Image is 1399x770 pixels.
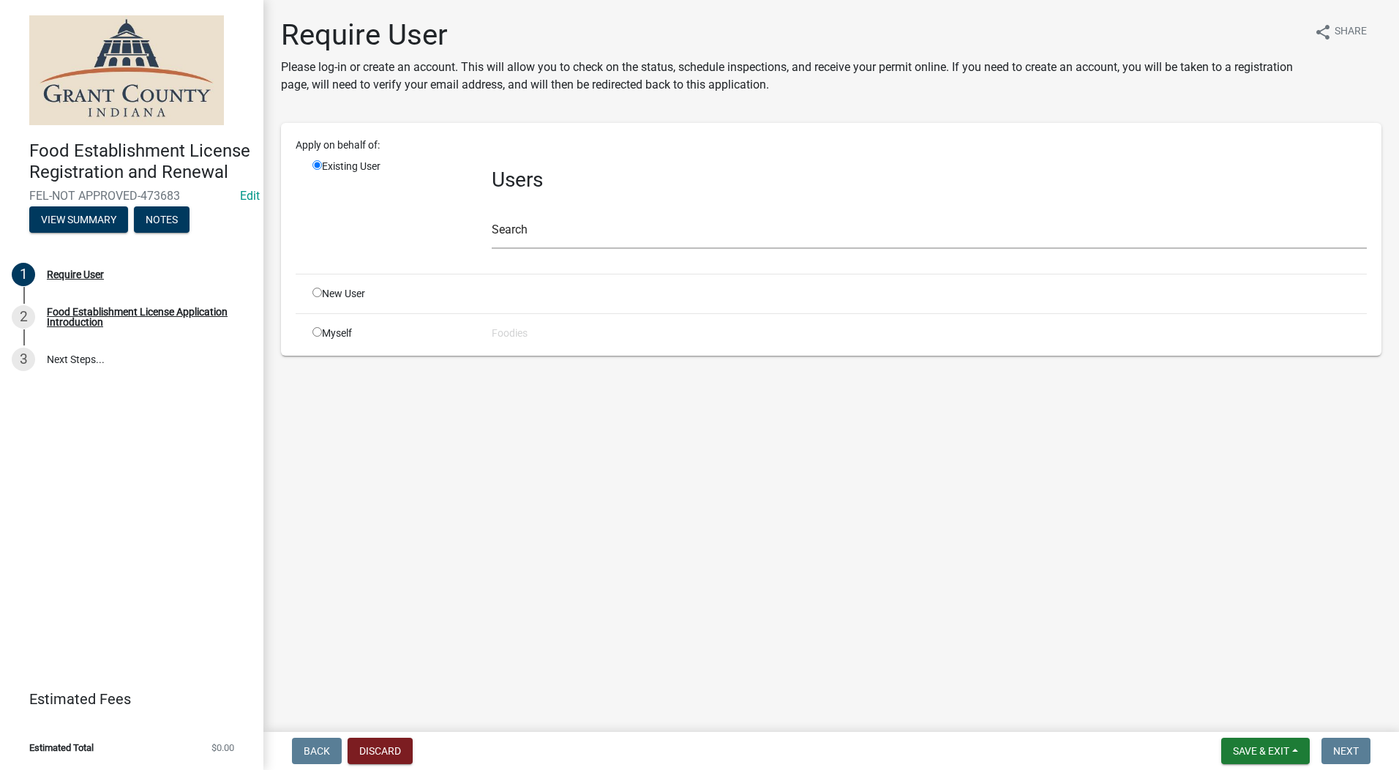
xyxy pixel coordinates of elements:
[1221,738,1310,764] button: Save & Exit
[47,269,104,280] div: Require User
[240,189,260,203] a: Edit
[281,59,1302,94] p: Please log-in or create an account. This will allow you to check on the status, schedule inspecti...
[29,214,128,226] wm-modal-confirm: Summary
[12,348,35,371] div: 3
[1302,18,1379,46] button: shareShare
[12,305,35,329] div: 2
[301,326,481,341] div: Myself
[211,743,234,752] span: $0.00
[1335,23,1367,41] span: Share
[134,214,190,226] wm-modal-confirm: Notes
[29,141,252,183] h4: Food Establishment License Registration and Renewal
[285,138,1378,153] div: Apply on behalf of:
[1314,23,1332,41] i: share
[29,15,224,125] img: Grant County, Indiana
[240,189,260,203] wm-modal-confirm: Edit Application Number
[304,745,330,757] span: Back
[29,189,234,203] span: FEL-NOT APPROVED-473683
[29,743,94,752] span: Estimated Total
[1333,745,1359,757] span: Next
[1233,745,1289,757] span: Save & Exit
[12,684,240,714] a: Estimated Fees
[301,286,481,302] div: New User
[47,307,240,327] div: Food Establishment License Application Introduction
[492,168,1367,192] h3: Users
[292,738,342,764] button: Back
[1321,738,1370,764] button: Next
[301,159,481,262] div: Existing User
[134,206,190,233] button: Notes
[281,18,1302,53] h1: Require User
[29,206,128,233] button: View Summary
[12,263,35,286] div: 1
[348,738,413,764] button: Discard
